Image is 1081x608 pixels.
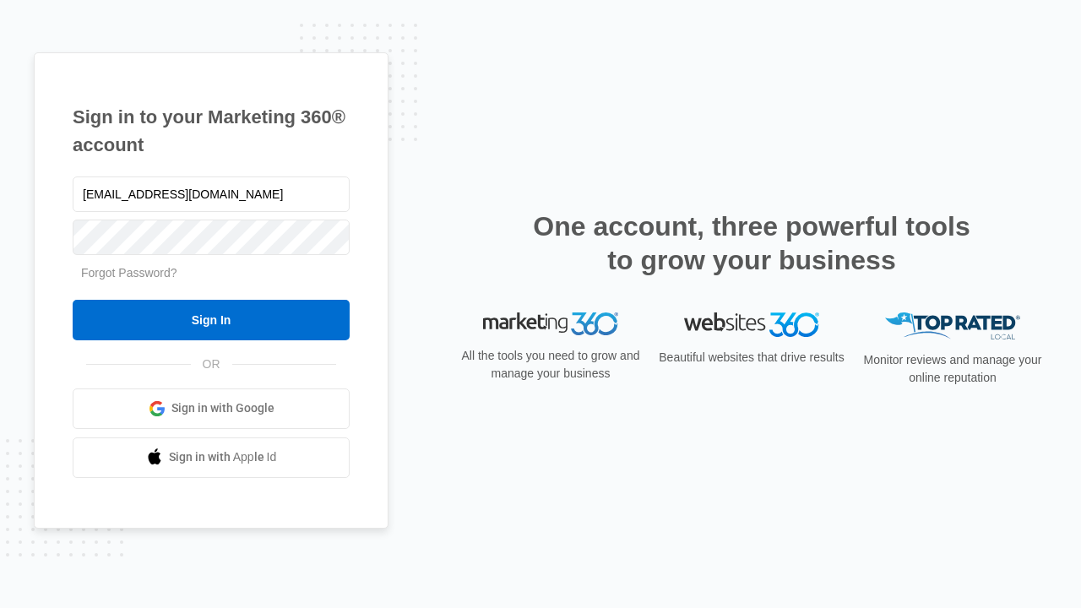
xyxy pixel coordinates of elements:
[858,351,1047,387] p: Monitor reviews and manage your online reputation
[73,437,350,478] a: Sign in with Apple Id
[885,312,1020,340] img: Top Rated Local
[191,356,232,373] span: OR
[483,312,618,336] img: Marketing 360
[456,347,645,383] p: All the tools you need to grow and manage your business
[73,388,350,429] a: Sign in with Google
[169,448,277,466] span: Sign in with Apple Id
[73,300,350,340] input: Sign In
[171,399,274,417] span: Sign in with Google
[684,312,819,337] img: Websites 360
[73,103,350,159] h1: Sign in to your Marketing 360® account
[73,176,350,212] input: Email
[657,349,846,366] p: Beautiful websites that drive results
[528,209,975,277] h2: One account, three powerful tools to grow your business
[81,266,177,280] a: Forgot Password?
